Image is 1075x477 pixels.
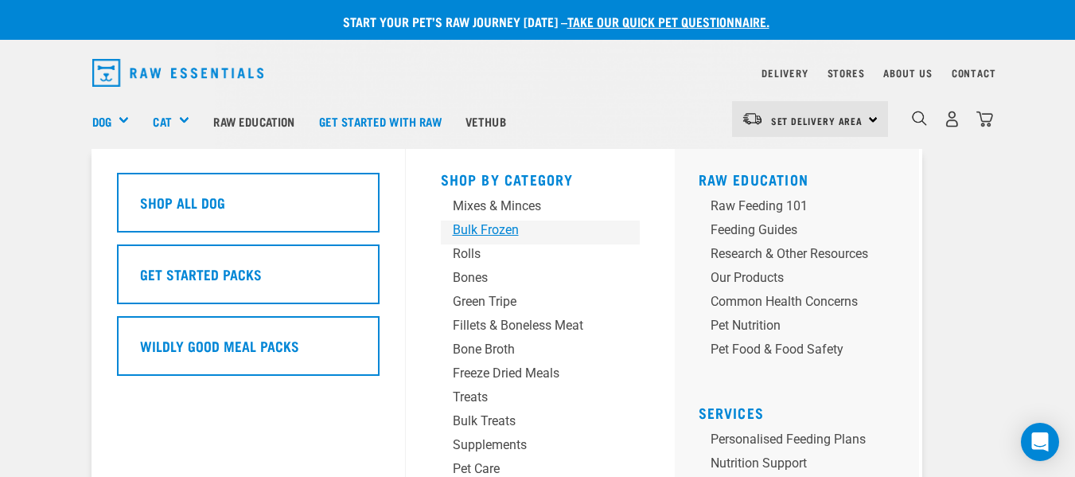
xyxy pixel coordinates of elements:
div: Green Tripe [453,292,602,311]
a: Cat [153,112,171,131]
div: Mixes & Minces [453,197,602,216]
div: Bone Broth [453,340,602,359]
a: Wildly Good Meal Packs [117,316,380,388]
div: Rolls [453,244,602,264]
h5: Shop All Dog [140,192,225,213]
a: Shop All Dog [117,173,380,244]
a: Research & Other Resources [699,244,906,268]
a: Our Products [699,268,906,292]
a: Get Started Packs [117,244,380,316]
div: Freeze Dried Meals [453,364,602,383]
img: Raw Essentials Logo [92,59,264,87]
a: Fillets & Boneless Meat [441,316,640,340]
h5: Shop By Category [441,171,640,184]
img: user.png [944,111,960,127]
div: Raw Feeding 101 [711,197,868,216]
div: Pet Nutrition [711,316,868,335]
div: Bulk Treats [453,412,602,431]
a: Rolls [441,244,640,268]
a: Raw Education [699,175,809,183]
a: Get started with Raw [307,89,454,153]
nav: dropdown navigation [80,53,996,93]
h5: Wildly Good Meal Packs [140,335,299,356]
div: Fillets & Boneless Meat [453,316,602,335]
a: About Us [883,70,932,76]
a: Mixes & Minces [441,197,640,221]
a: Vethub [454,89,518,153]
div: Common Health Concerns [711,292,868,311]
div: Feeding Guides [711,221,868,240]
div: Open Intercom Messenger [1021,423,1059,461]
a: Delivery [761,70,808,76]
a: Bones [441,268,640,292]
a: Feeding Guides [699,221,906,244]
a: Bulk Treats [441,412,640,436]
a: Freeze Dried Meals [441,364,640,388]
h5: Get Started Packs [140,264,262,284]
a: Personalised Feeding Plans [699,430,906,454]
div: Research & Other Resources [711,244,868,264]
a: Treats [441,388,640,412]
a: Pet Food & Food Safety [699,340,906,364]
a: Raw Feeding 101 [699,197,906,221]
div: Treats [453,388,602,407]
a: Bone Broth [441,340,640,364]
img: van-moving.png [742,111,763,126]
img: home-icon@2x.png [976,111,993,127]
span: Set Delivery Area [771,118,863,123]
a: Supplements [441,436,640,459]
img: home-icon-1@2x.png [912,111,927,126]
a: Pet Nutrition [699,316,906,340]
a: Raw Education [201,89,306,153]
a: Bulk Frozen [441,221,640,244]
a: Dog [92,112,111,131]
a: Stores [828,70,865,76]
a: Green Tripe [441,292,640,316]
div: Pet Food & Food Safety [711,340,868,359]
div: Bones [453,268,602,287]
a: Common Health Concerns [699,292,906,316]
a: Contact [952,70,996,76]
a: take our quick pet questionnaire. [567,18,769,25]
h5: Services [699,405,906,417]
div: Our Products [711,268,868,287]
div: Supplements [453,436,602,455]
div: Bulk Frozen [453,221,602,240]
